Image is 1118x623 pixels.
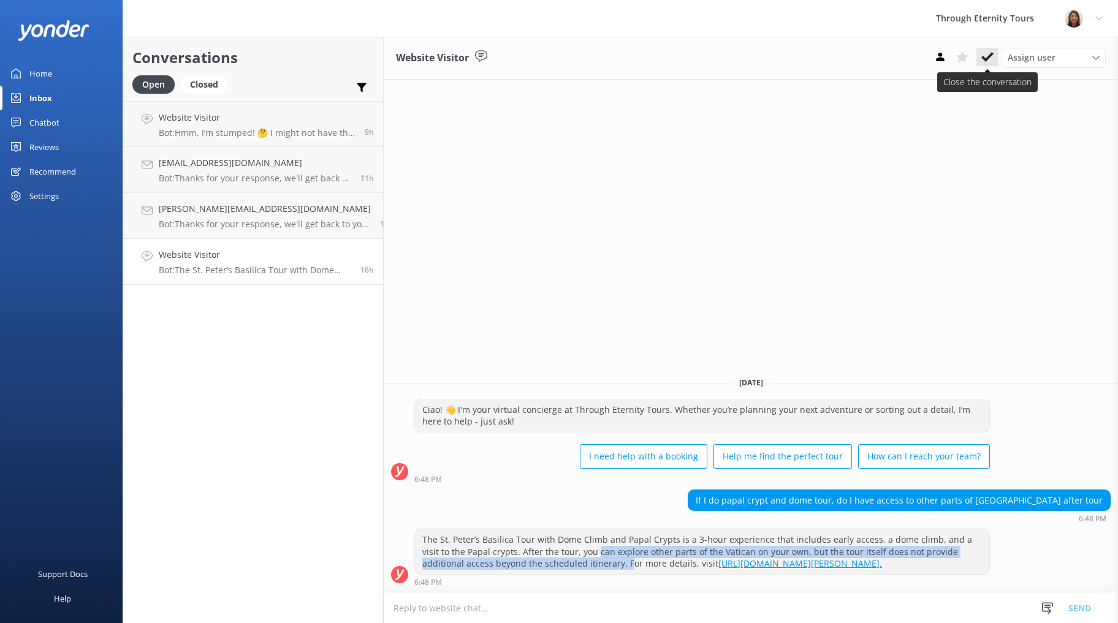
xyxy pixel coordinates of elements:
[29,110,59,135] div: Chatbot
[580,444,707,469] button: I need help with a booking
[159,111,356,124] h4: Website Visitor
[132,46,374,69] h2: Conversations
[414,578,990,586] div: 06:48pm 17-Aug-2025 (UTC +02:00) Europe/Amsterdam
[414,475,990,483] div: 06:48pm 17-Aug-2025 (UTC +02:00) Europe/Amsterdam
[29,159,76,184] div: Recommend
[858,444,990,469] button: How can I reach your team?
[123,239,383,285] a: Website VisitorBot:The St. Peter’s Basilica Tour with Dome Climb and Papal Crypts is a 3-hour exp...
[29,184,59,208] div: Settings
[732,377,770,388] span: [DATE]
[38,562,88,586] div: Support Docs
[159,219,371,230] p: Bot: Thanks for your response, we'll get back to you as soon as we can during opening hours.
[159,156,351,170] h4: [EMAIL_ADDRESS][DOMAIN_NAME]
[181,75,227,94] div: Closed
[159,173,351,184] p: Bot: Thanks for your response, we'll get back to you as soon as we can during opening hours.
[123,101,383,147] a: Website VisitorBot:Hmm, I’m stumped! 🤔 I might not have the answer to that one, but our amazing t...
[54,586,71,611] div: Help
[181,77,234,91] a: Closed
[159,202,371,216] h4: [PERSON_NAME][EMAIL_ADDRESS][DOMAIN_NAME]
[415,399,989,432] div: Ciao! 👋 I'm your virtual concierge at Through Eternity Tours. Whether you’re planning your next a...
[713,444,852,469] button: Help me find the perfect tour
[415,529,989,574] div: The St. Peter’s Basilica Tour with Dome Climb and Papal Crypts is a 3-hour experience that includ...
[29,135,59,159] div: Reviews
[132,75,175,94] div: Open
[18,20,89,40] img: yonder-white-logo.png
[396,50,469,66] h3: Website Visitor
[159,248,351,262] h4: Website Visitor
[29,86,52,110] div: Inbox
[29,61,52,86] div: Home
[365,127,374,137] span: 01:57am 18-Aug-2025 (UTC +02:00) Europe/Amsterdam
[1002,48,1106,67] div: Assign User
[414,476,442,483] strong: 6:48 PM
[159,127,356,138] p: Bot: Hmm, I’m stumped! 🤔 I might not have the answer to that one, but our amazing team definitely...
[380,219,394,229] span: 10:04pm 17-Aug-2025 (UTC +02:00) Europe/Amsterdam
[414,579,442,586] strong: 6:48 PM
[1065,9,1083,28] img: 725-1755267273.png
[688,514,1111,523] div: 06:48pm 17-Aug-2025 (UTC +02:00) Europe/Amsterdam
[1079,515,1106,523] strong: 6:48 PM
[123,193,383,239] a: [PERSON_NAME][EMAIL_ADDRESS][DOMAIN_NAME]Bot:Thanks for your response, we'll get back to you as s...
[132,77,181,91] a: Open
[159,265,351,276] p: Bot: The St. Peter’s Basilica Tour with Dome Climb and Papal Crypts is a 3-hour experience that i...
[123,147,383,193] a: [EMAIL_ADDRESS][DOMAIN_NAME]Bot:Thanks for your response, we'll get back to you as soon as we can...
[718,557,882,569] a: [URL][DOMAIN_NAME][PERSON_NAME].
[688,490,1110,511] div: If I do papal crypt and dome tour, do I have access to other parts of [GEOGRAPHIC_DATA] after tour
[1008,51,1055,64] span: Assign user
[360,173,374,183] span: 11:43pm 17-Aug-2025 (UTC +02:00) Europe/Amsterdam
[360,265,374,275] span: 06:48pm 17-Aug-2025 (UTC +02:00) Europe/Amsterdam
